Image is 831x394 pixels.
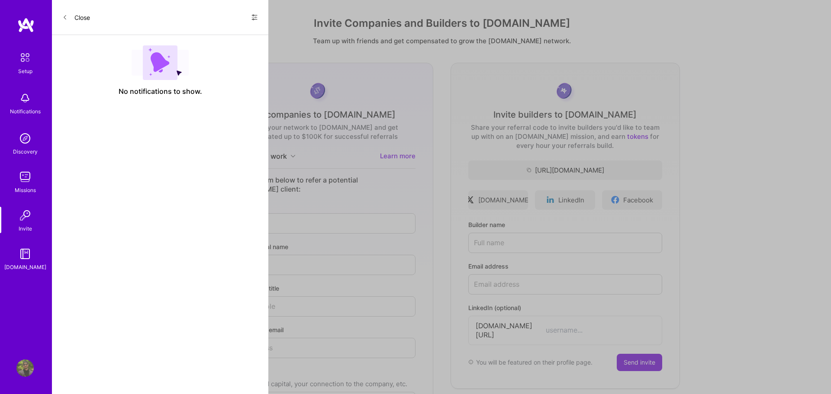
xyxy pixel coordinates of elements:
a: User Avatar [14,359,36,377]
img: empty [132,45,189,80]
img: setup [16,48,34,67]
div: Discovery [13,147,38,156]
div: [DOMAIN_NAME] [4,263,46,272]
div: Missions [15,186,36,195]
div: Invite [19,224,32,233]
img: guide book [16,245,34,263]
button: Close [62,10,90,24]
img: Invite [16,207,34,224]
img: logo [17,17,35,33]
img: discovery [16,130,34,147]
div: Setup [18,67,32,76]
span: No notifications to show. [119,87,202,96]
img: teamwork [16,168,34,186]
img: User Avatar [16,359,34,377]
